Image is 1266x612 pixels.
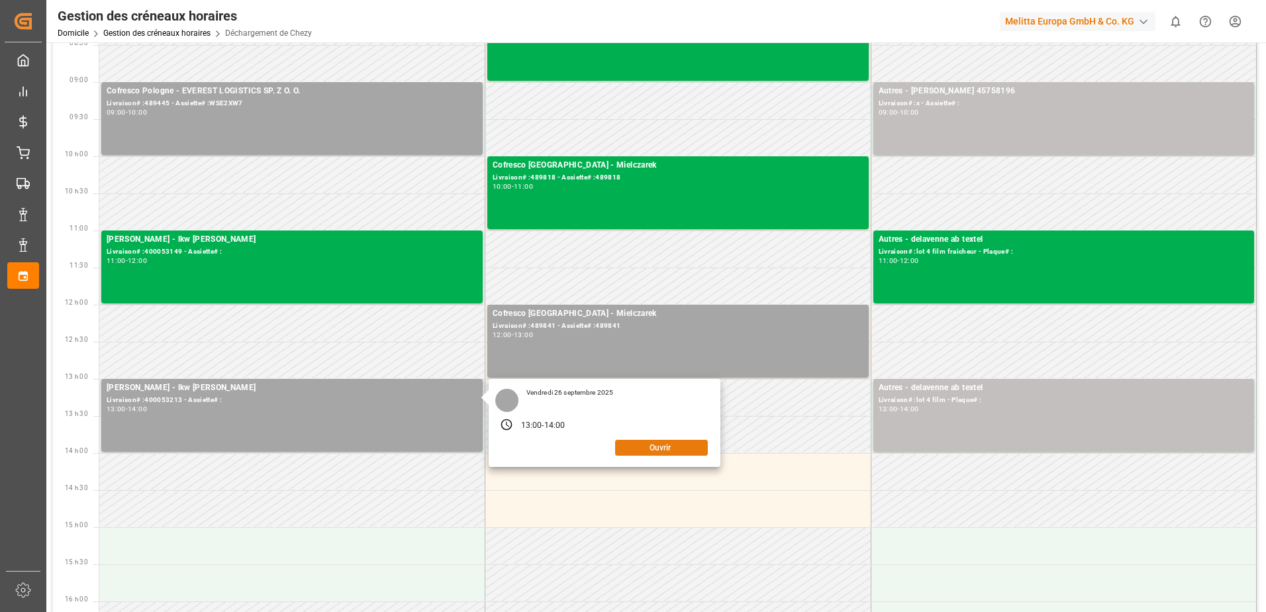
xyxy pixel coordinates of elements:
div: - [512,183,514,189]
button: Centre d’aide [1191,7,1220,36]
div: 11:00 [107,258,126,264]
div: 13:00 [521,420,542,432]
div: 13:00 [879,406,898,412]
font: Melitta Europa GmbH & Co. KG [1005,15,1134,28]
div: Cofresco Pologne - EVEREST LOGISTICS SP. Z O. O. [107,85,477,98]
div: - [897,258,899,264]
span: 12 h 00 [65,299,88,306]
div: 13:00 [514,332,533,338]
span: 09:30 [70,113,88,121]
div: 10:00 [128,109,147,115]
div: 12:00 [900,258,919,264]
div: - [126,109,128,115]
div: 10:00 [493,183,512,189]
div: - [126,258,128,264]
a: Gestion des créneaux horaires [103,28,211,38]
span: 14 h 30 [65,484,88,491]
div: - [126,406,128,412]
span: 10 h 30 [65,187,88,195]
div: Autres - delavenne ab textel [879,233,1249,246]
span: 15 h 00 [65,521,88,529]
span: 12 h 30 [65,336,88,343]
div: Cofresco [GEOGRAPHIC_DATA] - Mielczarek [493,159,863,172]
div: [PERSON_NAME] - lkw [PERSON_NAME] [107,233,477,246]
div: 14:00 [128,406,147,412]
span: 11:30 [70,262,88,269]
a: Domicile [58,28,89,38]
div: 11:00 [514,183,533,189]
div: - [897,406,899,412]
div: 10:00 [900,109,919,115]
span: 09:00 [70,76,88,83]
div: Livraison# :400053149 - Assiette# : [107,246,477,258]
button: Ouvrir [615,440,708,456]
button: Afficher 0 nouvelles notifications [1161,7,1191,36]
div: Livraison# :x - Assiette# : [879,98,1249,109]
span: 13 h 30 [65,410,88,417]
div: Gestion des créneaux horaires [58,6,312,26]
div: - [897,109,899,115]
div: Vendredi 26 septembre 2025 [522,388,618,397]
span: 15 h 30 [65,558,88,566]
div: Livraison# :lot 4 film - Plaque# : [879,395,1249,406]
div: Livraison# :489841 - Assiette# :489841 [493,321,863,332]
span: 10 h 00 [65,150,88,158]
span: 13 h 00 [65,373,88,380]
span: 11:00 [70,225,88,232]
div: 09:00 [879,109,898,115]
div: Autres - [PERSON_NAME] 45758196 [879,85,1249,98]
div: [PERSON_NAME] - lkw [PERSON_NAME] [107,382,477,395]
div: 12:00 [493,332,512,338]
span: 16 h 00 [65,595,88,603]
div: - [542,420,544,432]
div: 12:00 [128,258,147,264]
div: 13:00 [107,406,126,412]
div: Livraison# :lot 4 film fraicheur - Plaque# : [879,246,1249,258]
div: 09:00 [107,109,126,115]
div: 14:00 [544,420,565,432]
div: Livraison# :489445 - Assiette# :WSE2XW7 [107,98,477,109]
div: - [512,332,514,338]
span: 14 h 00 [65,447,88,454]
div: Livraison# :489818 - Assiette# :489818 [493,172,863,183]
div: 14:00 [900,406,919,412]
div: Livraison# :400053213 - Assiette# : [107,395,477,406]
div: Autres - delavenne ab textel [879,382,1249,395]
div: Cofresco [GEOGRAPHIC_DATA] - Mielczarek [493,307,863,321]
div: 11:00 [879,258,898,264]
button: Melitta Europa GmbH & Co. KG [1000,9,1161,34]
